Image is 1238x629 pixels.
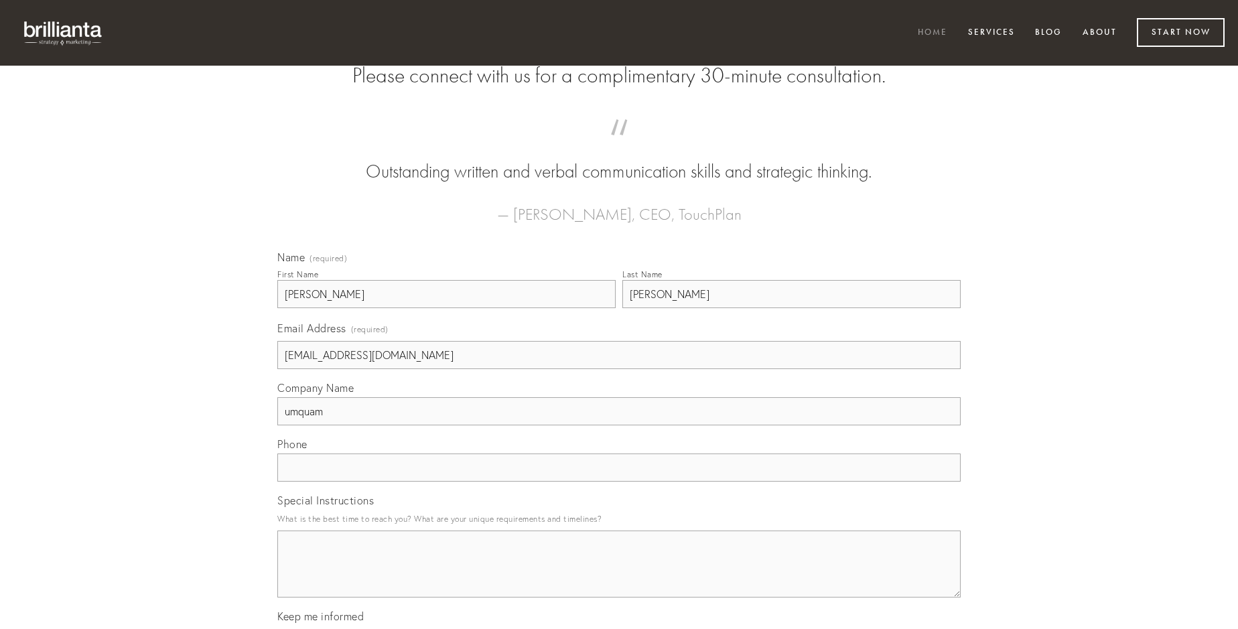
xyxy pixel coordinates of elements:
[277,437,307,451] span: Phone
[299,185,939,228] figcaption: — [PERSON_NAME], CEO, TouchPlan
[959,22,1024,44] a: Services
[622,269,663,279] div: Last Name
[277,381,354,395] span: Company Name
[277,510,961,528] p: What is the best time to reach you? What are your unique requirements and timelines?
[13,13,114,52] img: brillianta - research, strategy, marketing
[309,255,347,263] span: (required)
[277,322,346,335] span: Email Address
[299,133,939,159] span: “
[277,610,364,623] span: Keep me informed
[277,63,961,88] h2: Please connect with us for a complimentary 30-minute consultation.
[277,269,318,279] div: First Name
[277,251,305,264] span: Name
[277,494,374,507] span: Special Instructions
[909,22,956,44] a: Home
[1074,22,1125,44] a: About
[351,320,389,338] span: (required)
[1137,18,1225,47] a: Start Now
[1026,22,1071,44] a: Blog
[299,133,939,185] blockquote: Outstanding written and verbal communication skills and strategic thinking.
